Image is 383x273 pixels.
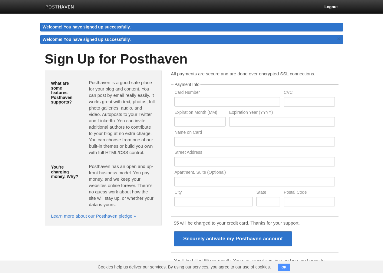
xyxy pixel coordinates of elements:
[40,23,343,31] div: Welcome! You have signed up successfully.
[336,35,342,43] a: ×
[174,170,335,176] label: Apartment, Suite (Optional)
[278,264,290,271] button: OK
[174,110,225,116] label: Expiration Month (MM)
[89,79,155,156] p: Posthaven is a good safe place for your blog and content. You can post by email really easily. It...
[174,220,335,226] p: $5 will be charged to your credit card. Thanks for your support.
[171,71,338,77] p: All payments are secure and are done over encrypted SSL connections.
[45,52,338,66] h1: Sign Up for Posthaven
[51,213,136,219] a: Learn more about our Posthaven pledge »
[256,190,280,196] label: State
[174,150,335,156] label: Street Address
[284,190,335,196] label: Postal Code
[229,110,335,116] label: Expiration Year (YYYY)
[51,165,80,179] h5: You're charging money. Why?
[174,257,335,270] p: You'll be billed $5 per month. You can cancel any time and we are happy to refund your payment if...
[43,37,131,42] span: Welcome! You have signed up successfully.
[173,82,200,87] legend: Payment Info
[51,81,80,104] h5: What are some features Posthaven supports?
[92,261,277,273] span: Cookies help us deliver our services. By using our services, you agree to our use of cookies.
[174,190,253,196] label: City
[45,5,74,10] img: Posthaven-bar
[174,130,335,136] label: Name on Card
[174,90,280,96] label: Card Number
[89,163,155,208] p: Posthaven has an open and up-front business model. You pay money, and we keep your websites onlin...
[174,231,292,246] input: Securely activate my Posthaven account
[284,90,335,96] label: CVC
